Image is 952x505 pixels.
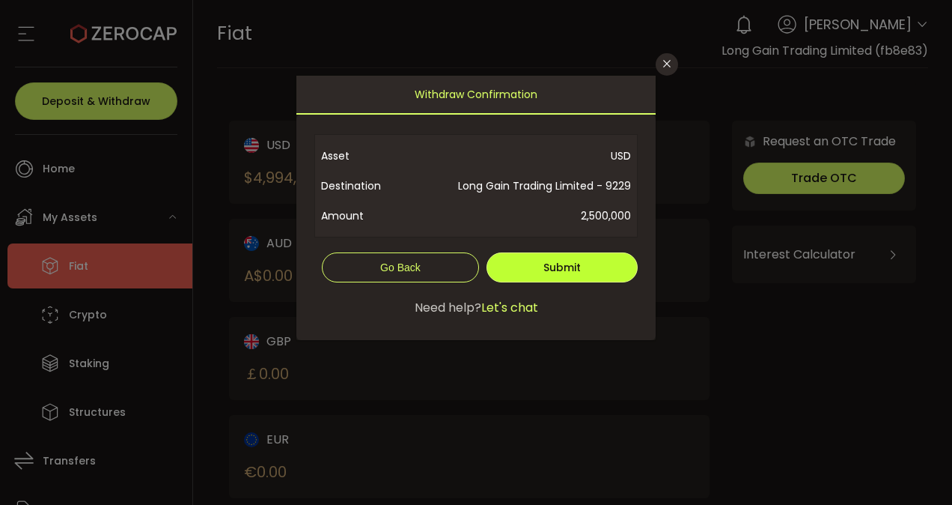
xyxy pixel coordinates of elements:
div: dialog [296,76,656,340]
span: Go Back [380,261,421,273]
button: Submit [486,252,638,282]
span: 2,500,000 [416,201,631,231]
span: Let's chat [481,299,538,317]
span: Submit [543,260,581,275]
button: Go Back [322,252,479,282]
iframe: Chat Widget [770,343,952,505]
span: Long Gain Trading Limited - 9229 [416,171,631,201]
span: USD [416,141,631,171]
span: Need help? [415,299,481,317]
span: Asset [321,141,416,171]
span: Destination [321,171,416,201]
span: Withdraw Confirmation [415,76,537,113]
span: Amount [321,201,416,231]
button: Close [656,53,678,76]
